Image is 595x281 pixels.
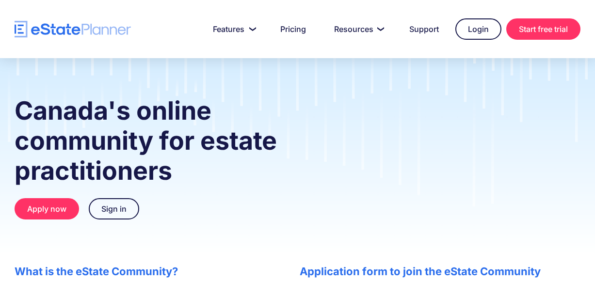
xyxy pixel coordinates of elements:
h2: Application form to join the eState Community [300,265,580,278]
a: Sign in [89,198,139,219]
strong: Canada's online community for estate practitioners [15,95,277,186]
a: home [15,21,131,38]
a: Apply now [15,198,79,219]
h2: What is the eState Community? [15,265,280,278]
a: Support [398,19,450,39]
a: Resources [322,19,393,39]
a: Login [455,18,501,40]
a: Features [201,19,264,39]
a: Pricing [269,19,318,39]
a: Start free trial [506,18,580,40]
